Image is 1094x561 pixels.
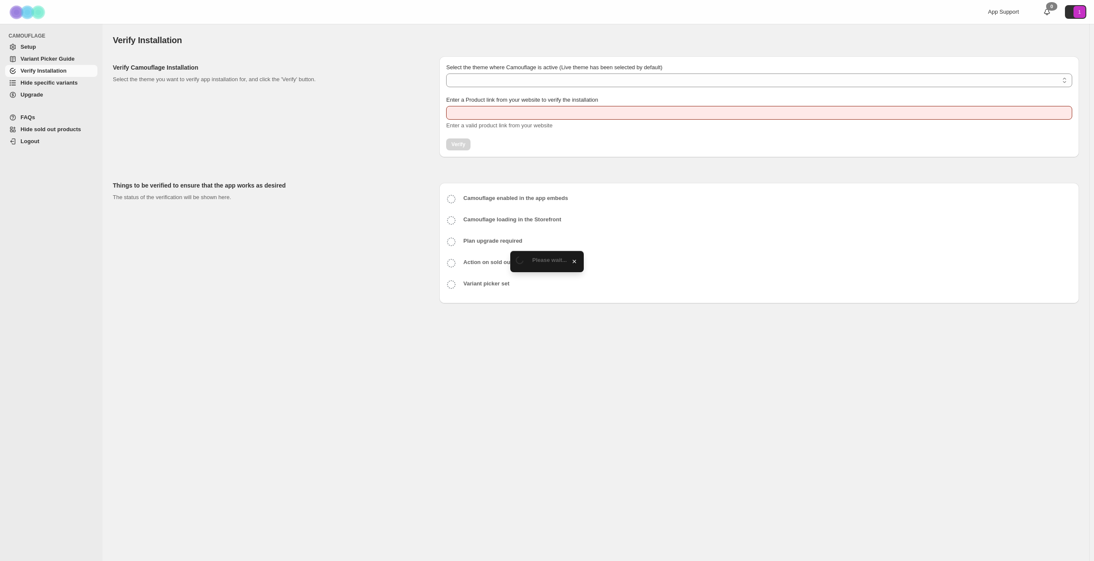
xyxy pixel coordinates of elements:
span: Variant Picker Guide [21,56,74,62]
p: Select the theme you want to verify app installation for, and click the 'Verify' button. [113,75,426,84]
div: 0 [1046,2,1057,11]
span: Verify Installation [113,35,182,45]
a: Logout [5,135,97,147]
span: FAQs [21,114,35,120]
img: Camouflage [7,0,50,24]
h2: Verify Camouflage Installation [113,63,426,72]
a: FAQs [5,112,97,123]
span: Enter a valid product link from your website [446,122,553,129]
span: Hide specific variants [21,79,78,86]
a: Verify Installation [5,65,97,77]
span: CAMOUFLAGE [9,32,98,39]
b: Camouflage enabled in the app embeds [463,195,568,201]
button: Avatar with initials 1 [1065,5,1086,19]
span: Setup [21,44,36,50]
b: Plan upgrade required [463,238,522,244]
span: Enter a Product link from your website to verify the installation [446,97,598,103]
b: Action on sold out variants set [463,259,544,265]
a: Setup [5,41,97,53]
h2: Things to be verified to ensure that the app works as desired [113,181,426,190]
b: Variant picker set [463,280,509,287]
span: Hide sold out products [21,126,81,132]
a: Hide specific variants [5,77,97,89]
span: Select the theme where Camouflage is active (Live theme has been selected by default) [446,64,662,70]
a: Upgrade [5,89,97,101]
text: 1 [1078,9,1081,15]
span: Avatar with initials 1 [1073,6,1085,18]
span: Please wait... [532,257,567,263]
span: Upgrade [21,91,43,98]
span: Verify Installation [21,68,67,74]
p: The status of the verification will be shown here. [113,193,426,202]
a: 0 [1043,8,1051,16]
a: Variant Picker Guide [5,53,97,65]
a: Hide sold out products [5,123,97,135]
b: Camouflage loading in the Storefront [463,216,561,223]
span: App Support [988,9,1019,15]
span: Logout [21,138,39,144]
